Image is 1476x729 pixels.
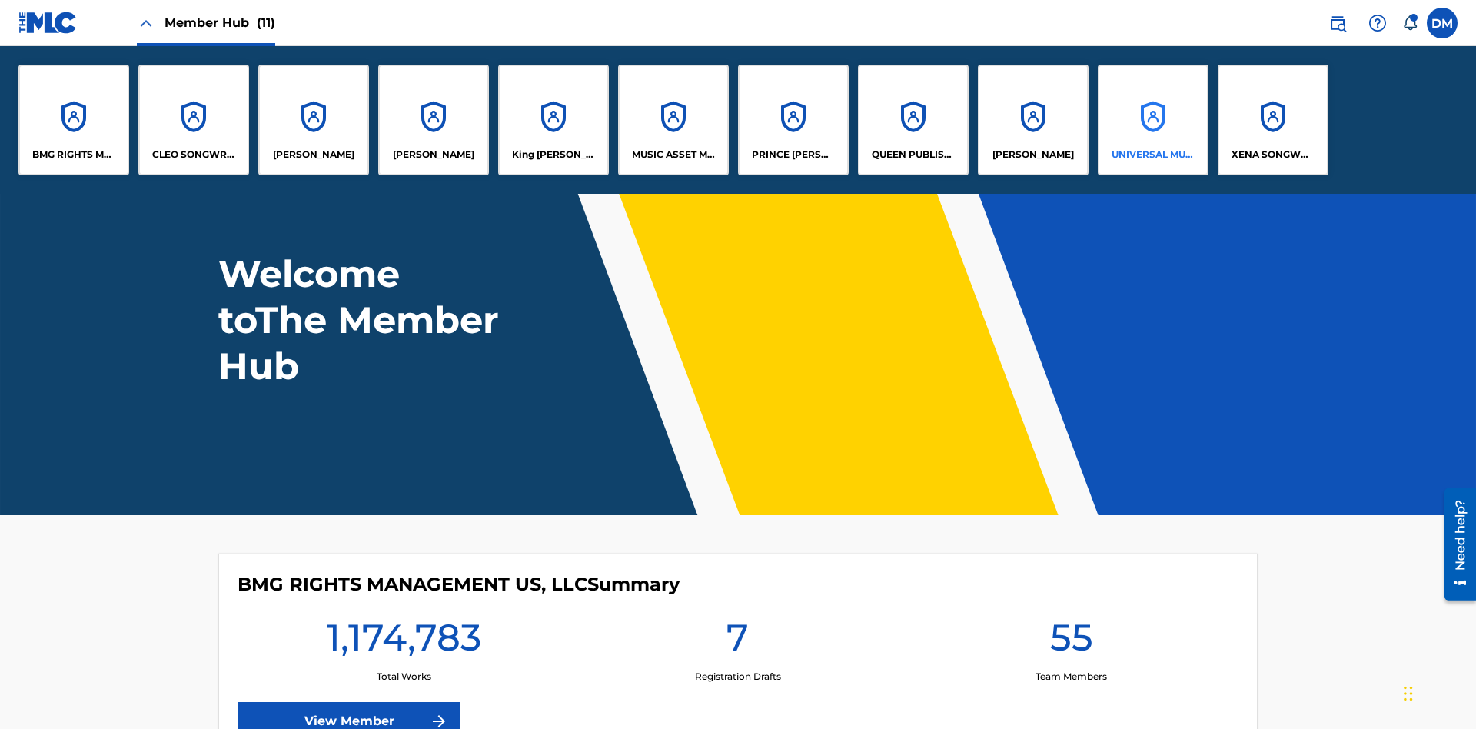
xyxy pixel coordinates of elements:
div: User Menu [1427,8,1458,38]
a: Public Search [1322,8,1353,38]
p: PRINCE MCTESTERSON [752,148,836,161]
h1: 55 [1050,614,1093,670]
div: Help [1362,8,1393,38]
iframe: Chat Widget [1399,655,1476,729]
a: AccountsQUEEN PUBLISHA [858,65,969,175]
p: RONALD MCTESTERSON [992,148,1074,161]
a: AccountsXENA SONGWRITER [1218,65,1328,175]
p: UNIVERSAL MUSIC PUB GROUP [1112,148,1195,161]
iframe: Resource Center [1433,482,1476,608]
h1: 7 [726,614,749,670]
p: MUSIC ASSET MANAGEMENT (MAM) [632,148,716,161]
a: Accounts[PERSON_NAME] [378,65,489,175]
img: Close [137,14,155,32]
h1: Welcome to The Member Hub [218,251,506,389]
a: Accounts[PERSON_NAME] [978,65,1089,175]
a: AccountsMUSIC ASSET MANAGEMENT (MAM) [618,65,729,175]
a: AccountsCLEO SONGWRITER [138,65,249,175]
img: search [1328,14,1347,32]
p: King McTesterson [512,148,596,161]
h4: BMG RIGHTS MANAGEMENT US, LLC [238,573,680,596]
p: QUEEN PUBLISHA [872,148,956,161]
h1: 1,174,783 [327,614,481,670]
p: BMG RIGHTS MANAGEMENT US, LLC [32,148,116,161]
p: Team Members [1036,670,1107,684]
span: Member Hub [165,14,275,32]
p: CLEO SONGWRITER [152,148,236,161]
p: Registration Drafts [695,670,781,684]
a: AccountsUNIVERSAL MUSIC PUB GROUP [1098,65,1208,175]
p: ELVIS COSTELLO [273,148,354,161]
a: AccountsBMG RIGHTS MANAGEMENT US, LLC [18,65,129,175]
div: Notifications [1402,15,1418,31]
p: Total Works [377,670,431,684]
a: AccountsPRINCE [PERSON_NAME] [738,65,849,175]
p: EYAMA MCSINGER [393,148,474,161]
span: (11) [257,15,275,30]
a: Accounts[PERSON_NAME] [258,65,369,175]
img: MLC Logo [18,12,78,34]
a: AccountsKing [PERSON_NAME] [498,65,609,175]
p: XENA SONGWRITER [1232,148,1315,161]
img: help [1368,14,1387,32]
div: Drag [1404,671,1413,717]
